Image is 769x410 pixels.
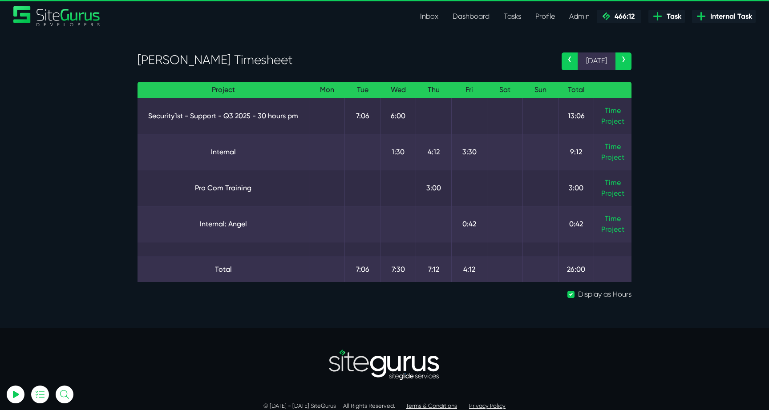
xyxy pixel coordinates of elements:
td: 4:12 [452,257,487,282]
a: Internal: Angel [145,219,302,229]
th: Mon [309,82,345,98]
th: Thu [416,82,452,98]
a: Internal [145,147,302,157]
th: Tue [345,82,380,98]
td: 3:00 [559,170,594,206]
a: Time [605,178,621,187]
th: Sun [523,82,559,98]
a: Project [601,224,624,235]
th: Project [138,82,309,98]
td: 26:00 [559,257,594,282]
td: 4:12 [416,134,452,170]
h3: [PERSON_NAME] Timesheet [138,52,548,68]
th: Wed [380,82,416,98]
td: 7:30 [380,257,416,282]
td: 9:12 [559,134,594,170]
a: Pro Com Training [145,183,302,193]
a: Project [601,116,624,127]
a: Privacy Policy [469,402,506,409]
a: Tasks [497,8,528,25]
td: 13:06 [559,98,594,134]
td: 7:06 [345,98,380,134]
th: Total [559,82,594,98]
img: Sitegurus Logo [13,6,101,26]
a: 466:12 [597,10,641,23]
td: 0:42 [452,206,487,242]
td: 7:06 [345,257,380,282]
a: ‹ [562,52,578,70]
a: Project [601,188,624,199]
th: Fri [452,82,487,98]
span: Task [663,11,681,22]
a: Inbox [413,8,445,25]
a: Admin [562,8,597,25]
a: Task [648,10,685,23]
td: 0:42 [559,206,594,242]
span: 466:12 [611,12,635,20]
a: Project [601,152,624,163]
a: Time [605,142,621,151]
a: Security1st - Support - Q3 2025 - 30 hours pm [145,111,302,121]
span: Internal Task [707,11,752,22]
a: › [615,52,631,70]
a: Internal Task [692,10,756,23]
td: Total [138,257,309,282]
td: 3:30 [452,134,487,170]
a: Profile [528,8,562,25]
td: 1:30 [380,134,416,170]
a: SiteGurus [13,6,101,26]
td: 6:00 [380,98,416,134]
a: Dashboard [445,8,497,25]
a: Time [605,214,621,223]
a: Terms & Conditions [406,402,457,409]
td: 7:12 [416,257,452,282]
span: [DATE] [578,52,615,70]
label: Display as Hours [578,289,631,300]
th: Sat [487,82,523,98]
td: 3:00 [416,170,452,206]
a: Time [605,106,621,115]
